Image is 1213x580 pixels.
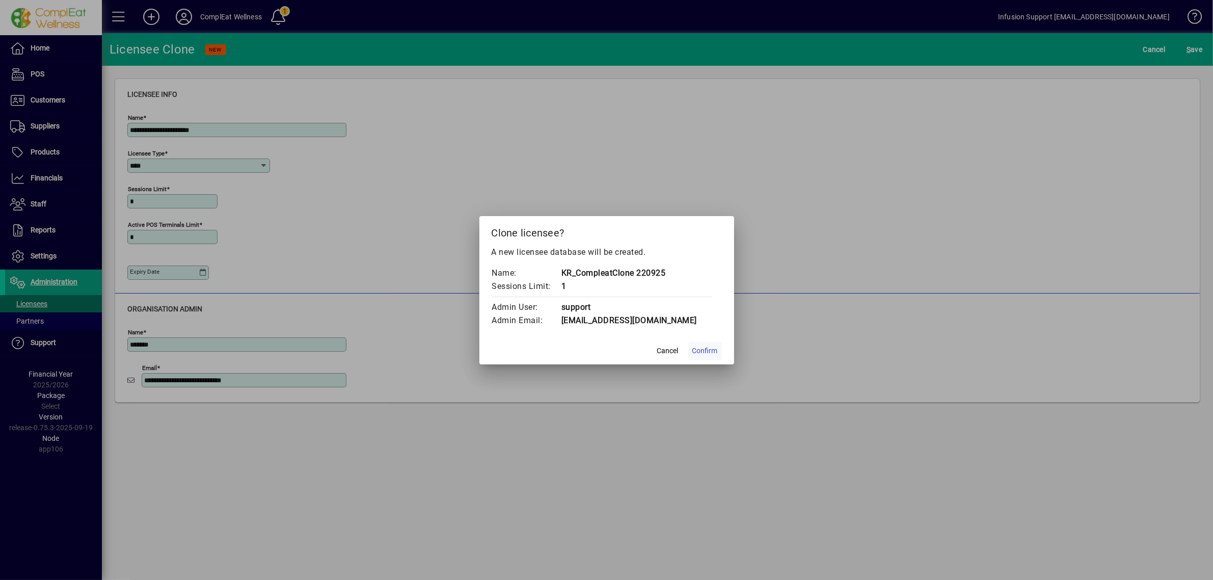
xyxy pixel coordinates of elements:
span: 1 [561,281,567,291]
td: Sessions Limit: [492,280,561,293]
td: Admin User: [492,301,561,314]
button: Cancel [652,342,684,360]
td: Name: [492,267,561,280]
p: A new licensee database will be created. [492,246,722,258]
td: support [561,301,722,314]
span: Confirm [692,346,718,356]
h2: Clone licensee? [479,216,734,246]
button: Confirm [688,342,722,360]
span: Cancel [657,346,679,356]
td: Admin Email: [492,314,561,327]
td: [EMAIL_ADDRESS][DOMAIN_NAME] [561,314,722,327]
td: KR_CompleatClone 220925 [561,267,722,280]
